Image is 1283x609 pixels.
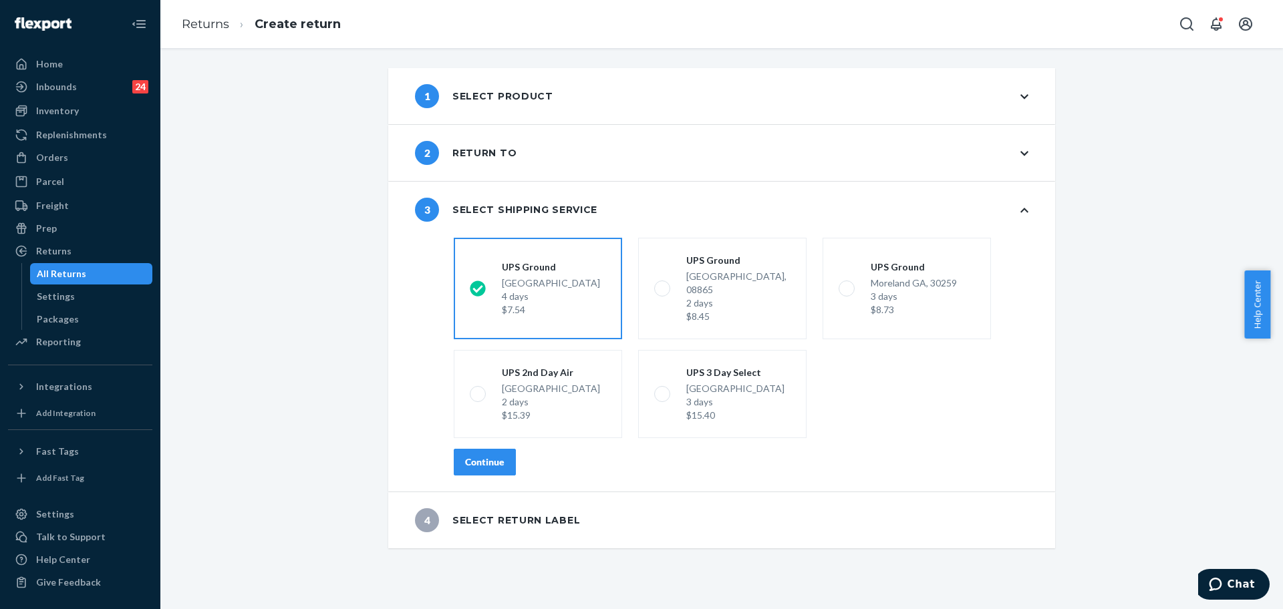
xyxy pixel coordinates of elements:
button: Close Navigation [126,11,152,37]
button: Open account menu [1232,11,1259,37]
div: $15.39 [502,409,600,422]
div: 2 days [502,395,600,409]
a: Parcel [8,171,152,192]
span: 2 [415,141,439,165]
a: Returns [182,17,229,31]
button: Open Search Box [1173,11,1200,37]
div: Return to [415,141,517,165]
div: Replenishments [36,128,107,142]
div: UPS Ground [871,260,957,274]
a: Home [8,53,152,75]
div: UPS 2nd Day Air [502,366,600,379]
div: Fast Tags [36,445,79,458]
span: 3 [415,198,439,222]
button: Open notifications [1203,11,1230,37]
a: Add Fast Tag [8,467,152,489]
div: Settings [36,507,74,521]
button: Talk to Support [8,526,152,548]
a: Replenishments [8,124,152,146]
div: Home [36,57,63,71]
button: Help Center [1244,270,1270,339]
div: Select product [415,84,553,108]
div: $8.73 [871,303,957,317]
div: $15.40 [686,409,785,422]
div: 2 days [686,296,791,310]
a: Inventory [8,100,152,122]
div: Select return label [415,508,580,532]
div: Settings [37,290,75,303]
div: Add Integration [36,407,96,419]
span: 4 [415,508,439,532]
div: Continue [465,455,505,469]
div: Talk to Support [36,530,106,544]
div: Returns [36,244,72,258]
ol: breadcrumbs [171,5,351,44]
a: Reporting [8,331,152,353]
a: Help Center [8,549,152,570]
div: UPS 3 Day Select [686,366,785,379]
div: Give Feedback [36,576,101,589]
div: $7.54 [502,303,600,317]
span: 1 [415,84,439,108]
div: Freight [36,199,69,212]
a: Packages [30,309,153,330]
button: Continue [454,449,516,475]
div: [GEOGRAPHIC_DATA], 08865 [686,270,791,323]
a: Add Integration [8,403,152,424]
div: Reporting [36,335,81,349]
a: Settings [30,286,153,307]
a: Prep [8,218,152,239]
div: 3 days [871,290,957,303]
div: Parcel [36,175,64,188]
a: Orders [8,147,152,168]
iframe: Opens a widget where you can chat to one of our agents [1198,569,1270,602]
a: Create return [255,17,341,31]
div: Integrations [36,380,92,393]
div: 24 [132,80,148,93]
div: All Returns [37,267,86,280]
div: Packages [37,313,79,326]
a: Returns [8,240,152,262]
div: 3 days [686,395,785,409]
div: Select shipping service [415,198,597,222]
div: 4 days [502,290,600,303]
div: Inventory [36,104,79,118]
div: Inbounds [36,80,77,93]
a: Settings [8,503,152,525]
div: $8.45 [686,310,791,323]
a: All Returns [30,263,153,284]
button: Give Feedback [8,572,152,593]
div: Prep [36,222,57,235]
button: Fast Tags [8,441,152,462]
div: UPS Ground [502,260,600,274]
div: Orders [36,151,68,164]
div: [GEOGRAPHIC_DATA] [502,276,600,317]
a: Freight [8,195,152,216]
div: Moreland GA, 30259 [871,276,957,317]
a: Inbounds24 [8,76,152,97]
div: [GEOGRAPHIC_DATA] [686,382,785,422]
div: Help Center [36,553,90,566]
div: Add Fast Tag [36,472,84,483]
button: Integrations [8,376,152,397]
div: [GEOGRAPHIC_DATA] [502,382,600,422]
div: UPS Ground [686,254,791,267]
img: Flexport logo [15,17,72,31]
